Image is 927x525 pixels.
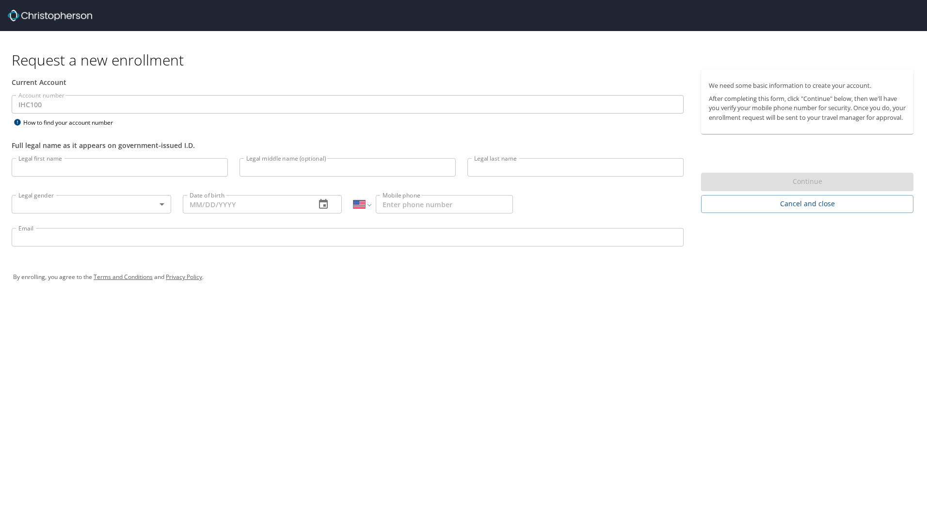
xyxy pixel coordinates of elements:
img: cbt logo [8,10,92,21]
div: By enrolling, you agree to the and . [13,265,914,289]
div: Current Account [12,77,684,87]
p: We need some basic information to create your account. [709,81,906,90]
button: Cancel and close [701,195,913,213]
div: Full legal name as it appears on government-issued I.D. [12,140,684,150]
h1: Request a new enrollment [12,50,921,69]
div: ​ [12,195,171,213]
input: Enter phone number [376,195,513,213]
input: MM/DD/YYYY [183,195,308,213]
a: Privacy Policy [166,273,202,281]
span: Cancel and close [709,198,906,210]
p: After completing this form, click "Continue" below, then we'll have you verify your mobile phone ... [709,94,906,122]
div: How to find your account number [12,116,133,129]
a: Terms and Conditions [94,273,153,281]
